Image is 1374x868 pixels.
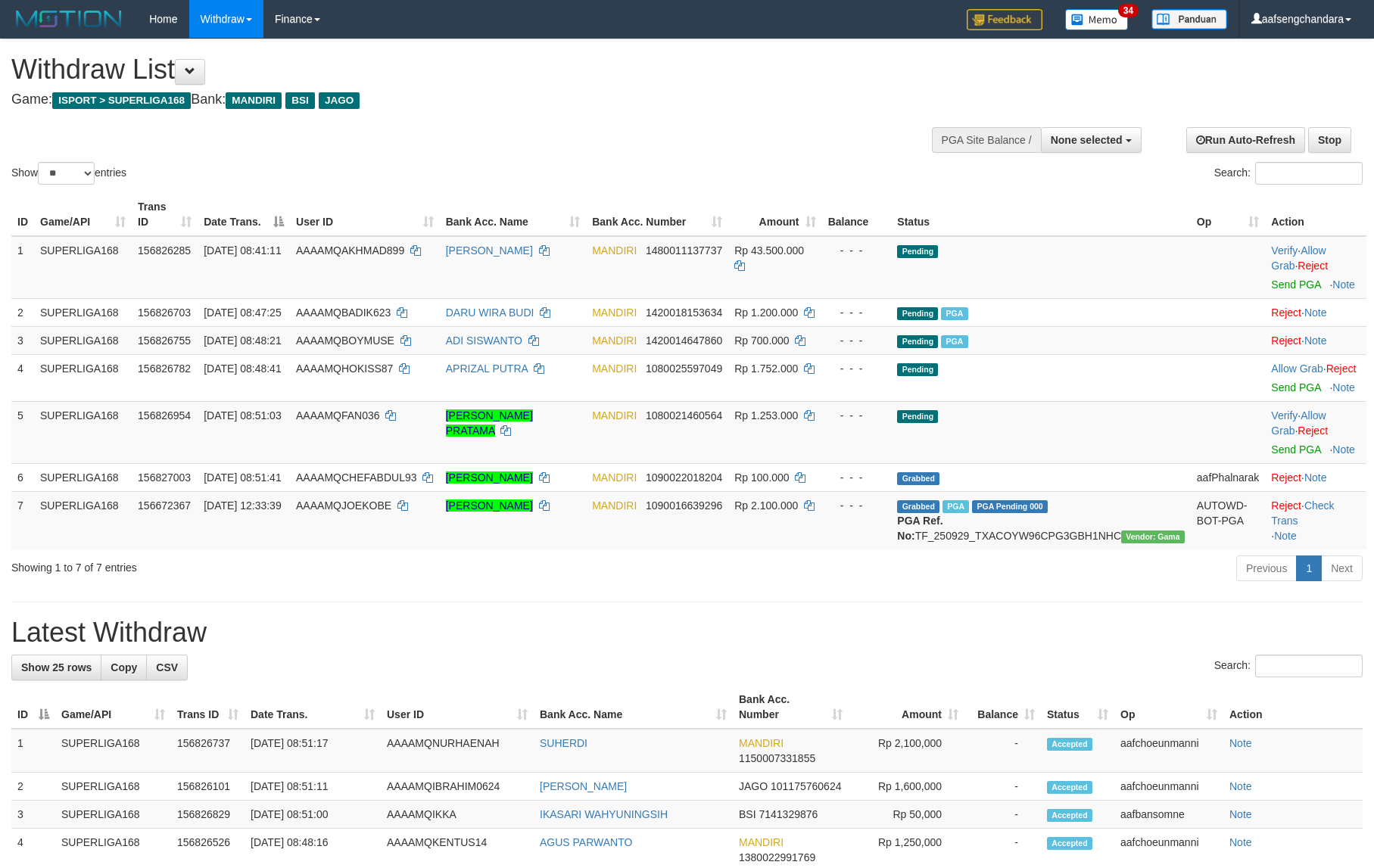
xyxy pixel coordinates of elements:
span: Marked by aafchoeunmanni [941,335,967,348]
td: AAAAMQIBRAHIM0624 [381,773,534,801]
span: 156826703 [138,306,191,319]
div: - - - [828,470,886,485]
span: 156826954 [138,409,191,422]
th: Game/API: activate to sort column ascending [34,193,132,236]
td: SUPERLIGA168 [34,491,132,549]
td: 2 [11,773,55,801]
td: 7 [11,491,34,549]
span: [DATE] 08:41:11 [204,244,281,257]
span: Pending [897,335,938,348]
span: Pending [897,307,938,320]
a: Previous [1236,555,1297,581]
td: Rp 50,000 [849,801,964,829]
img: panduan.png [1151,9,1227,30]
a: Note [1304,471,1327,484]
td: aafchoeunmanni [1114,729,1223,773]
span: 156826285 [138,244,191,257]
a: CSV [146,655,188,680]
th: Bank Acc. Number: activate to sort column ascending [586,193,728,236]
th: Trans ID: activate to sort column ascending [171,686,245,729]
span: [DATE] 08:47:25 [204,306,281,319]
a: 1 [1296,555,1322,581]
span: 156827003 [138,471,191,484]
span: Rp 43.500.000 [734,244,804,257]
th: Date Trans.: activate to sort column descending [198,193,290,236]
div: - - - [828,333,886,348]
span: AAAAMQJOEKOBE [296,499,391,512]
td: · [1265,354,1366,401]
span: Copy 1150007331855 to clipboard [739,752,815,764]
th: Bank Acc. Number: activate to sort column ascending [733,686,849,729]
span: Copy 1380022991769 to clipboard [739,851,815,863]
a: Next [1321,555,1363,581]
a: AGUS PARWANTO [540,836,632,848]
td: SUPERLIGA168 [55,801,171,829]
td: · [1265,298,1366,326]
div: Showing 1 to 7 of 7 entries [11,554,561,575]
td: · [1265,463,1366,491]
a: Note [1229,836,1252,848]
a: Reject [1271,334,1301,347]
span: [DATE] 08:48:41 [204,362,281,375]
th: Balance [822,193,892,236]
td: AUTOWD-BOT-PGA [1191,491,1266,549]
b: PGA Ref. No: [897,515,942,542]
span: AAAAMQAKHMAD899 [296,244,404,257]
a: Reject [1326,362,1357,375]
span: MANDIRI [592,409,637,422]
span: MANDIRI [592,306,637,319]
span: MANDIRI [592,471,637,484]
span: Rp 1.200.000 [734,306,798,319]
td: SUPERLIGA168 [34,326,132,354]
img: MOTION_logo.png [11,8,126,30]
h4: Game: Bank: [11,92,901,107]
th: Action [1223,686,1363,729]
span: Vendor URL: https://trx31.1velocity.biz [1121,530,1185,543]
span: Pending [897,245,938,258]
span: MANDIRI [592,362,637,375]
a: [PERSON_NAME] [446,499,533,512]
td: aafPhalnarak [1191,463,1266,491]
span: · [1271,244,1326,272]
th: User ID: activate to sort column ascending [290,193,440,236]
span: Grabbed [897,500,939,513]
div: - - - [828,243,886,258]
span: AAAAMQBADIK623 [296,306,391,319]
a: [PERSON_NAME] [446,244,533,257]
a: [PERSON_NAME] [540,780,627,792]
td: - [964,729,1041,773]
span: [DATE] 08:48:21 [204,334,281,347]
img: Button%20Memo.svg [1065,9,1129,30]
span: Copy [111,661,137,674]
th: Action [1265,193,1366,236]
td: [DATE] 08:51:11 [245,773,381,801]
a: Verify [1271,409,1298,422]
button: None selected [1041,127,1142,153]
td: SUPERLIGA168 [34,298,132,326]
td: · · [1265,401,1366,463]
span: Copy 1420014647860 to clipboard [646,334,722,347]
span: [DATE] 12:33:39 [204,499,281,512]
a: IKASARI WAHYUNINGSIH [540,808,668,820]
h1: Withdraw List [11,54,901,85]
a: Verify [1271,244,1298,257]
th: ID: activate to sort column descending [11,686,55,729]
div: - - - [828,361,886,376]
a: DARU WIRA BUDI [446,306,534,319]
h1: Latest Withdraw [11,618,1363,648]
span: PGA Pending [972,500,1048,513]
td: 4 [11,354,34,401]
td: - [964,801,1041,829]
th: Balance: activate to sort column ascending [964,686,1041,729]
td: [DATE] 08:51:17 [245,729,381,773]
span: Copy 101175760624 to clipboard [771,780,841,792]
span: · [1271,409,1326,437]
th: Bank Acc. Name: activate to sort column ascending [534,686,733,729]
span: Grabbed [897,472,939,485]
td: Rp 2,100,000 [849,729,964,773]
span: [DATE] 08:51:03 [204,409,281,422]
th: Amount: activate to sort column ascending [728,193,821,236]
td: 2 [11,298,34,326]
a: Reject [1298,260,1328,272]
a: Reject [1271,471,1301,484]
